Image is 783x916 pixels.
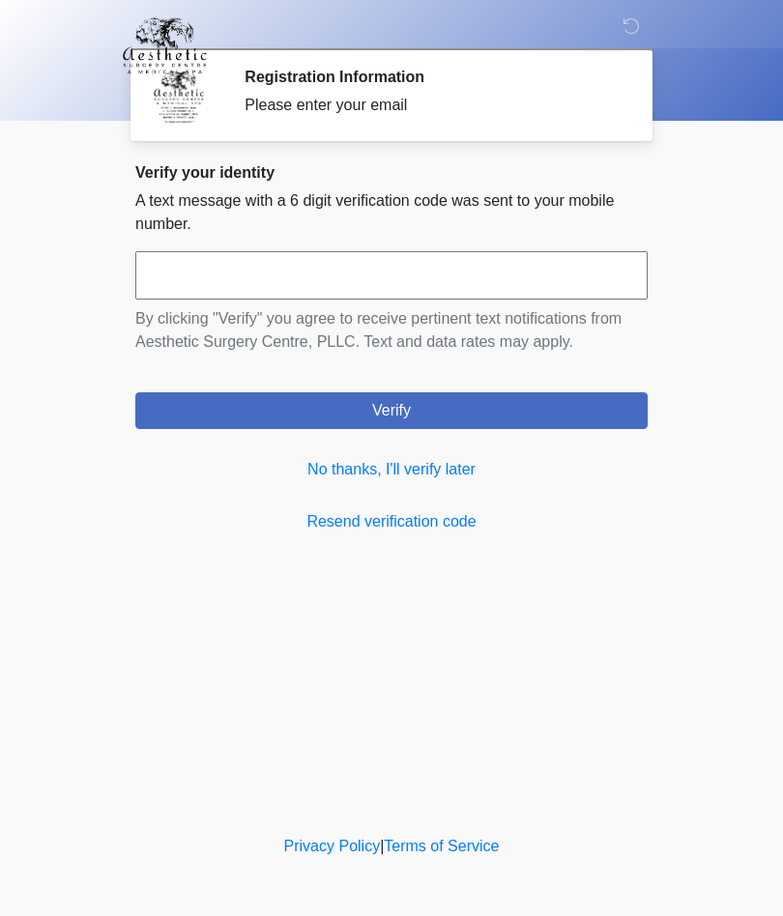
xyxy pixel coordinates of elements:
[135,458,648,481] a: No thanks, I'll verify later
[384,838,499,854] a: Terms of Service
[135,510,648,533] a: Resend verification code
[150,68,208,126] img: Agent Avatar
[116,14,214,76] img: Aesthetic Surgery Centre, PLLC Logo
[135,189,648,236] p: A text message with a 6 digit verification code was sent to your mobile number.
[245,94,619,117] div: Please enter your email
[135,163,648,182] h2: Verify your identity
[135,307,648,354] p: By clicking "Verify" you agree to receive pertinent text notifications from Aesthetic Surgery Cen...
[284,838,381,854] a: Privacy Policy
[380,838,384,854] a: |
[135,392,648,429] button: Verify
